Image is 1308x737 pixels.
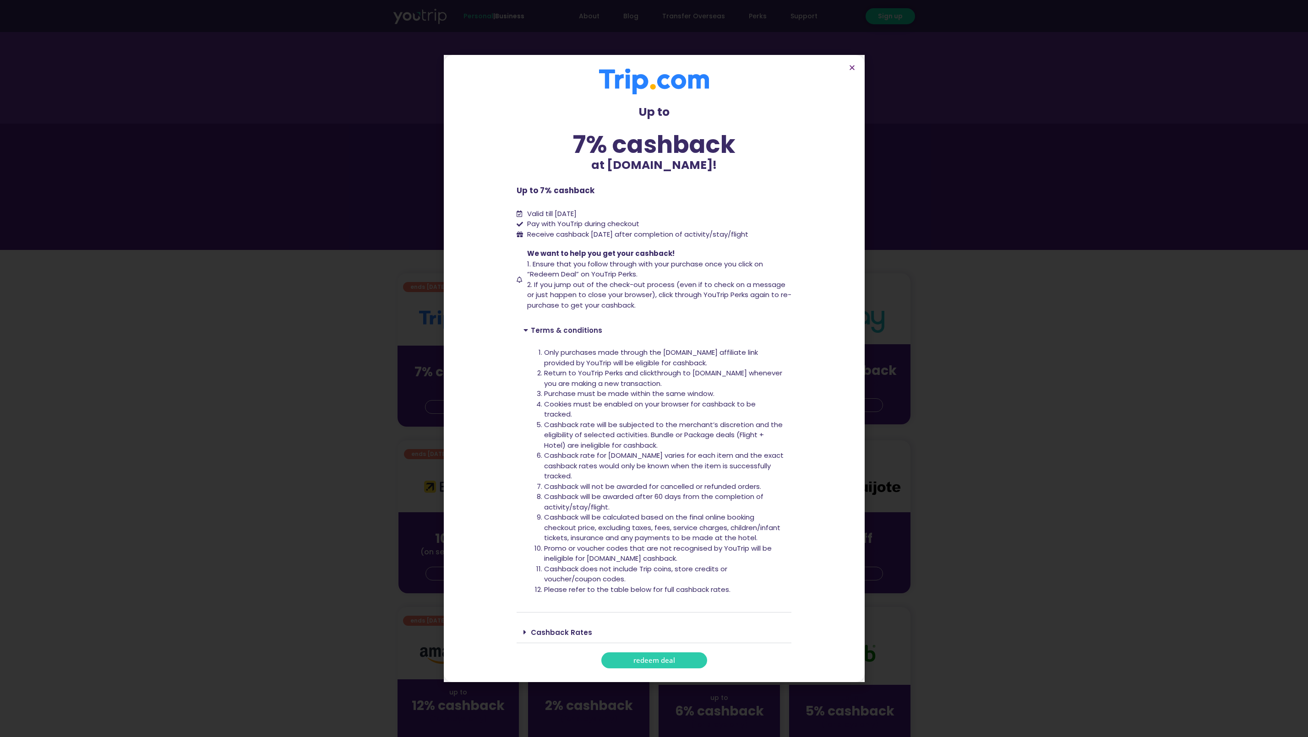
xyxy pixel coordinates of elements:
[517,103,791,121] p: Up to
[517,341,791,612] div: Terms & conditions
[601,652,707,668] a: redeem deal
[544,399,785,420] li: Cookies must be enabled on your browser for cashback to be tracked.
[544,450,785,482] li: Cashback rate for [DOMAIN_NAME] varies for each item and the exact cashback rates would only be k...
[525,219,639,229] span: Pay with YouTrip during checkout
[517,320,791,341] div: Terms & conditions
[544,482,785,492] li: Cashback will not be awarded for cancelled or refunded orders.
[544,492,785,512] li: Cashback will be awarded after 60 days from the completion of activity/stay/flight.
[544,347,785,368] li: Only purchases made through the [DOMAIN_NAME] affiliate link provided by YouTrip will be eligible...
[633,657,675,664] span: redeem deal
[544,420,785,451] li: Cashback rate will be subjected to the merchant’s discretion and the eligibility of selected acti...
[527,259,763,279] span: 1. Ensure that you follow through with your purchase once you click on “Redeem Deal” on YouTrip P...
[527,229,748,239] span: Receive cashback [DATE] after completion of activity/stay/flight
[527,209,577,218] span: Valid till [DATE]
[517,132,791,157] div: 7% cashback
[531,325,602,335] a: Terms & conditions
[517,622,791,643] div: Cashback Rates
[527,249,675,258] span: We want to help you get your cashback!
[849,64,856,71] a: Close
[517,185,594,196] b: Up to 7% cashback
[527,280,791,310] span: 2. If you jump out of the check-out process (even if to check on a message or just happen to clos...
[544,564,785,585] li: Cashback does not include Trip coins, store credits or voucher/coupon codes.
[544,368,785,389] li: Return to YouTrip Perks and clickthrough to [DOMAIN_NAME] whenever you are making a new transaction.
[544,585,785,595] li: Please refer to the table below for full cashback rates.
[517,157,791,174] p: at [DOMAIN_NAME]!
[544,543,785,564] li: Promo or voucher codes that are not recognised by YouTrip will be ineligible for [DOMAIN_NAME] ca...
[544,512,785,543] li: Cashback will be calculated based on the final online booking checkout price, excluding taxes, fe...
[531,628,592,637] a: Cashback Rates
[544,389,785,399] li: Purchase must be made within the same window.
